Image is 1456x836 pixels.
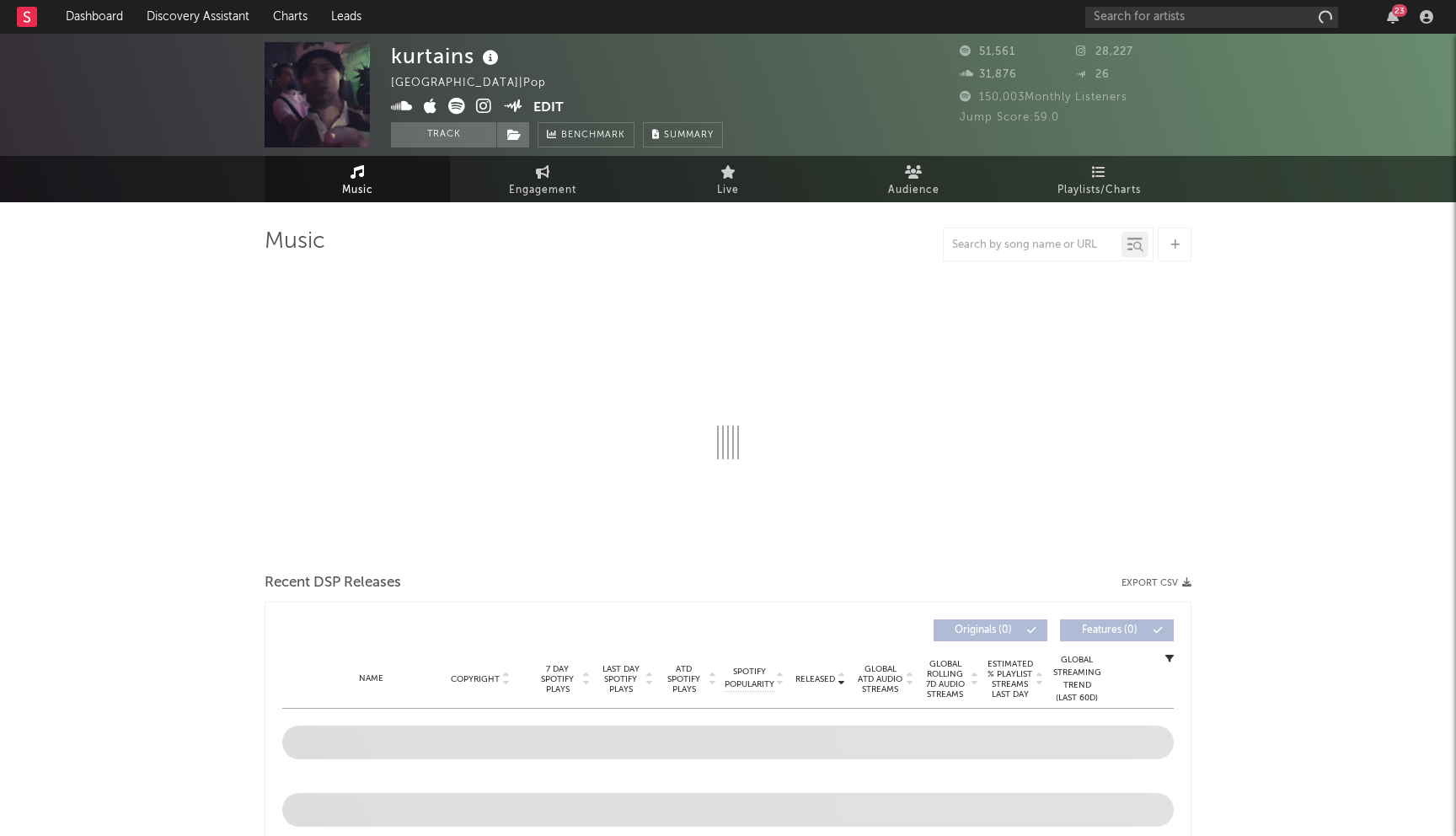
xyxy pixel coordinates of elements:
a: Engagement [450,156,635,202]
input: Search for artists [1085,7,1338,28]
div: 23 [1392,4,1407,17]
span: Benchmark [561,126,625,146]
span: Features ( 0 ) [1071,625,1148,635]
span: Music [342,180,373,201]
button: Export CSV [1121,578,1191,588]
span: Audience [888,180,939,201]
span: Spotify Popularity [725,666,774,691]
div: Name [316,673,426,685]
input: Search by song name or URL [944,238,1121,252]
a: Music [265,156,450,202]
span: Global Rolling 7D Audio Streams [922,659,968,699]
span: 26 [1076,69,1110,80]
span: Originals ( 0 ) [945,625,1022,635]
span: Last Day Spotify Plays [598,664,643,694]
span: Estimated % Playlist Streams Last Day [987,659,1033,699]
span: ATD Spotify Plays [661,664,706,694]
span: Engagement [509,180,576,201]
button: Originals(0) [934,619,1047,641]
span: 150,003 Monthly Listeners [960,92,1127,103]
button: Track [391,122,496,147]
button: 23 [1387,10,1399,24]
span: Summary [664,131,714,140]
span: Copyright [451,674,500,684]
span: 28,227 [1076,46,1133,57]
span: Recent DSP Releases [265,573,401,593]
a: Audience [821,156,1006,202]
div: kurtains [391,42,503,70]
a: Benchmark [538,122,634,147]
button: Summary [643,122,723,147]
span: 31,876 [960,69,1017,80]
span: Jump Score: 59.0 [960,112,1059,123]
span: Live [717,180,739,201]
a: Playlists/Charts [1006,156,1191,202]
span: Released [795,674,835,684]
a: Live [635,156,821,202]
button: Features(0) [1060,619,1174,641]
button: Edit [533,98,564,119]
span: Playlists/Charts [1057,180,1141,201]
span: 7 Day Spotify Plays [535,664,580,694]
div: Global Streaming Trend (Last 60D) [1052,654,1102,705]
div: [GEOGRAPHIC_DATA] | Pop [391,73,565,94]
span: 51,561 [960,46,1015,57]
span: Global ATD Audio Streams [857,664,903,694]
